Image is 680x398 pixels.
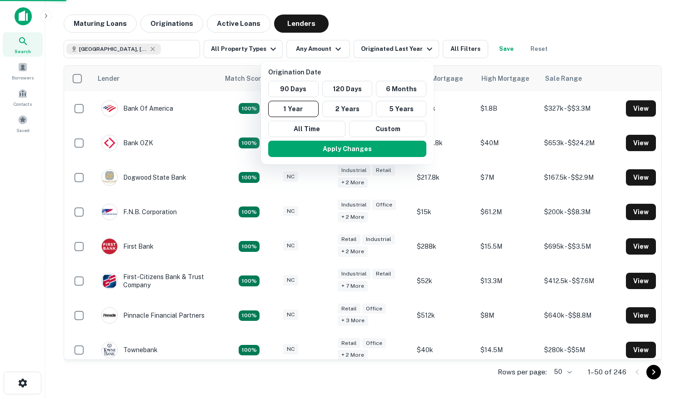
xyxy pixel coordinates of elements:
[268,101,319,117] button: 1 Year
[322,101,373,117] button: 2 Years
[376,101,426,117] button: 5 Years
[268,141,426,157] button: Apply Changes
[268,81,319,97] button: 90 Days
[268,67,430,77] p: Origination Date
[322,81,373,97] button: 120 Days
[376,81,426,97] button: 6 Months
[349,121,426,137] button: Custom
[268,121,345,137] button: All Time
[635,325,680,369] iframe: Chat Widget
